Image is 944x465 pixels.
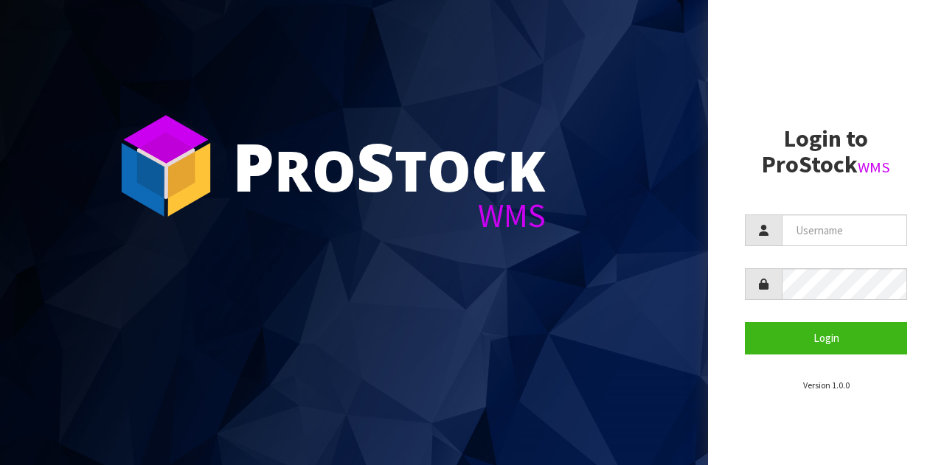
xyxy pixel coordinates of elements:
[232,121,274,211] span: P
[232,133,546,199] div: ro tock
[111,111,221,221] img: ProStock Cube
[803,380,850,391] small: Version 1.0.0
[782,214,907,246] input: Username
[858,158,890,177] small: WMS
[232,199,546,232] div: WMS
[356,121,395,211] span: S
[745,322,907,354] button: Login
[745,126,907,178] h2: Login to ProStock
